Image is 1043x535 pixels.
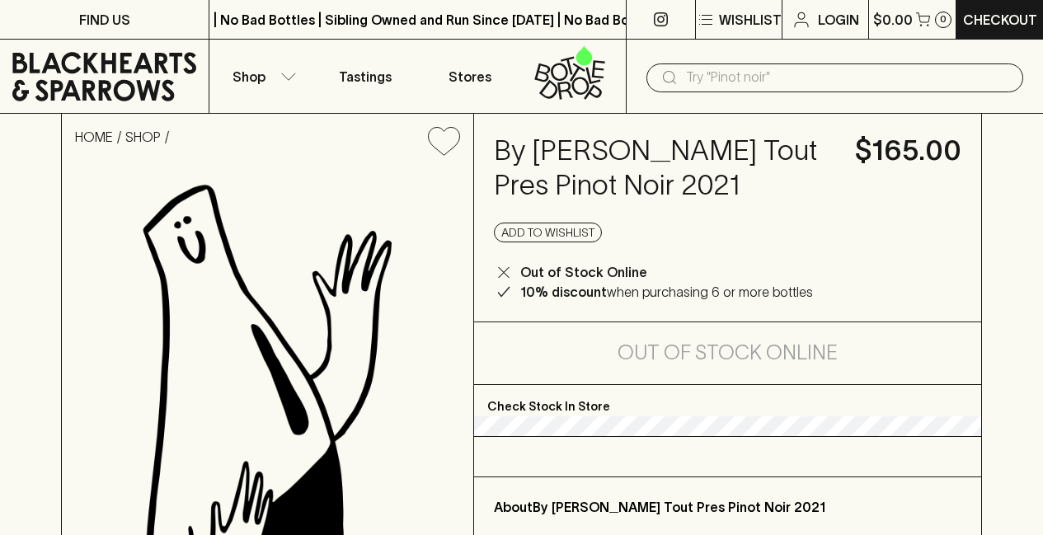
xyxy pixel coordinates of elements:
[474,385,981,416] p: Check Stock In Store
[940,15,947,24] p: 0
[421,120,467,162] button: Add to wishlist
[339,67,392,87] p: Tastings
[520,262,647,282] p: Out of Stock Online
[125,129,161,144] a: SHOP
[818,10,859,30] p: Login
[963,10,1037,30] p: Checkout
[873,10,913,30] p: $0.00
[449,67,491,87] p: Stores
[75,129,113,144] a: HOME
[494,134,835,203] h4: By [PERSON_NAME] Tout Pres Pinot Noir 2021
[520,284,607,299] b: 10% discount
[313,40,417,113] a: Tastings
[233,67,265,87] p: Shop
[494,497,961,517] p: About By [PERSON_NAME] Tout Pres Pinot Noir 2021
[418,40,522,113] a: Stores
[855,134,961,168] h4: $165.00
[79,10,130,30] p: FIND US
[520,282,813,302] p: when purchasing 6 or more bottles
[494,223,602,242] button: Add to wishlist
[209,40,313,113] button: Shop
[686,64,1010,91] input: Try "Pinot noir"
[618,340,838,366] h5: Out of Stock Online
[719,10,782,30] p: Wishlist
